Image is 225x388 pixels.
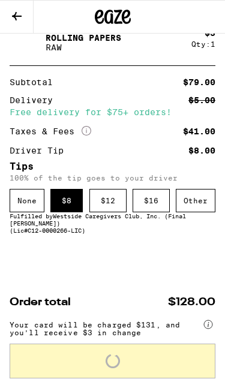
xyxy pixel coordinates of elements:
div: $8.00 [188,146,215,155]
span: $128.00 [168,297,215,308]
div: $ 12 [89,189,127,212]
div: $5.00 [188,96,215,104]
div: Free delivery for $75+ orders! [10,108,215,116]
p: RAW [46,43,182,52]
h5: Tips [10,162,215,172]
div: $ 16 [133,189,170,212]
div: Subtotal [10,78,60,86]
div: Taxes & Fees [10,126,91,137]
div: $41.00 [183,127,215,136]
img: King Size Slim Classic Rolling Papers [10,21,43,55]
div: $79.00 [183,78,215,86]
div: Qty: 1 [191,40,215,48]
span: Your card will be charged $131, and you’ll receive $3 in change [10,317,202,336]
div: None [10,189,44,212]
div: Fulfilled by Westside Caregivers Club, Inc. (Final [PERSON_NAME]) (Lic# C12-0000266-LIC ) [10,212,215,234]
div: Other [176,189,215,212]
p: 100% of the tip goes to your driver [10,174,215,182]
span: Order total [10,297,71,308]
div: Driver Tip [10,146,71,155]
div: Delivery [10,96,60,104]
div: $ 8 [50,189,83,212]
